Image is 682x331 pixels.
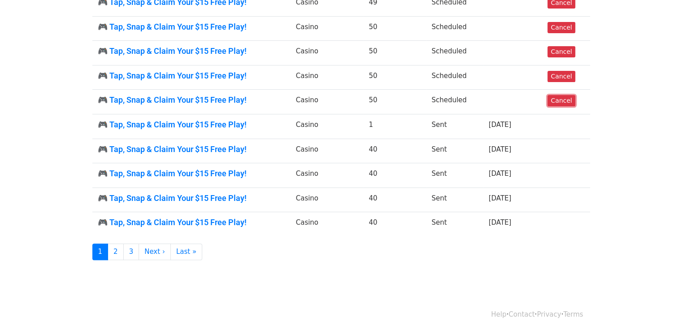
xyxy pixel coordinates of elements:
a: Help [491,310,506,318]
a: 🎮 Tap, Snap & Claim Your $15 Free Play! [98,71,285,81]
td: 40 [363,212,426,236]
td: Casino [291,90,364,114]
td: Casino [291,163,364,188]
td: 50 [363,65,426,90]
a: 🎮 Tap, Snap & Claim Your $15 Free Play! [98,46,285,56]
td: Scheduled [426,90,483,114]
a: 🎮 Tap, Snap & Claim Your $15 Free Play! [98,22,285,32]
td: 50 [363,90,426,114]
td: Scheduled [426,65,483,90]
td: Sent [426,187,483,212]
td: Casino [291,187,364,212]
td: 40 [363,187,426,212]
td: Casino [291,41,364,65]
td: Casino [291,139,364,163]
a: 🎮 Tap, Snap & Claim Your $15 Free Play! [98,144,285,154]
td: Casino [291,212,364,236]
td: 40 [363,139,426,163]
td: Casino [291,16,364,41]
a: 🎮 Tap, Snap & Claim Your $15 Free Play! [98,218,285,227]
a: 🎮 Tap, Snap & Claim Your $15 Free Play! [98,193,285,203]
a: Cancel [547,71,575,82]
td: 1 [363,114,426,139]
a: [DATE] [489,170,512,178]
td: Scheduled [426,41,483,65]
a: Cancel [547,46,575,57]
td: Casino [291,65,364,90]
a: Last » [170,244,202,260]
a: [DATE] [489,218,512,226]
a: Terms [563,310,583,318]
td: Sent [426,163,483,188]
a: [DATE] [489,194,512,202]
a: 1 [92,244,109,260]
td: 40 [363,163,426,188]
a: 🎮 Tap, Snap & Claim Your $15 Free Play! [98,95,285,105]
a: Next › [139,244,171,260]
iframe: Chat Widget [637,288,682,331]
td: Sent [426,114,483,139]
a: Cancel [547,22,575,33]
a: 3 [123,244,139,260]
a: Contact [508,310,534,318]
a: [DATE] [489,145,512,153]
a: 🎮 Tap, Snap & Claim Your $15 Free Play! [98,169,285,179]
td: Sent [426,139,483,163]
a: Privacy [537,310,561,318]
a: [DATE] [489,121,512,129]
td: 50 [363,41,426,65]
a: Cancel [547,95,575,106]
td: Scheduled [426,16,483,41]
td: Casino [291,114,364,139]
a: 2 [108,244,124,260]
a: 🎮 Tap, Snap & Claim Your $15 Free Play! [98,120,285,130]
td: 50 [363,16,426,41]
td: Sent [426,212,483,236]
